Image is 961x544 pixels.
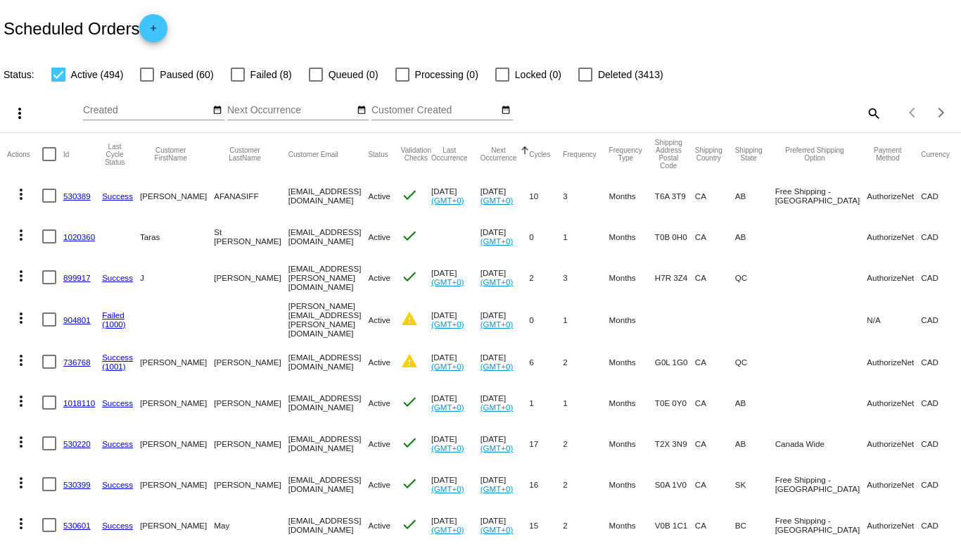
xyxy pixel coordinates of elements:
mat-cell: AuthorizeNet [867,341,921,382]
mat-cell: AuthorizeNet [867,382,921,423]
a: (GMT+0) [480,484,514,493]
button: Previous page [899,99,927,127]
a: Success [102,480,133,489]
mat-cell: St [PERSON_NAME] [214,216,288,257]
a: 530601 [63,521,91,530]
mat-cell: [PERSON_NAME] [214,341,288,382]
a: Success [102,398,133,407]
mat-cell: AB [735,423,775,464]
a: Failed [102,310,125,320]
a: (1001) [102,362,126,371]
a: (GMT+0) [431,196,464,205]
mat-cell: [DATE] [431,341,480,382]
a: 736768 [63,358,91,367]
mat-cell: [DATE] [480,423,530,464]
mat-cell: 2 [563,341,609,382]
mat-icon: more_vert [13,474,30,491]
span: Failed (8) [250,66,292,83]
mat-cell: AB [735,175,775,216]
mat-cell: [PERSON_NAME] [214,464,288,505]
mat-cell: 6 [529,341,563,382]
mat-cell: Taras [140,216,214,257]
mat-cell: QC [735,257,775,298]
mat-cell: Free Shipping - [GEOGRAPHIC_DATA] [775,464,867,505]
a: (GMT+0) [431,362,464,371]
a: Success [102,521,133,530]
mat-cell: T6A 3T9 [655,175,695,216]
a: 530399 [63,480,91,489]
a: (GMT+0) [480,362,514,371]
mat-cell: Months [609,423,655,464]
mat-cell: AuthorizeNet [867,175,921,216]
button: Change sorting for ShippingCountry [695,146,723,162]
mat-icon: warning [401,353,418,369]
button: Change sorting for Cycles [529,150,550,158]
mat-icon: more_vert [13,267,30,284]
button: Change sorting for CustomerEmail [288,150,338,158]
mat-cell: T0E 0Y0 [655,382,695,423]
button: Change sorting for LastProcessingCycleId [102,143,127,166]
mat-icon: check [401,186,418,203]
mat-cell: Canada Wide [775,423,867,464]
a: (GMT+0) [480,403,514,412]
mat-cell: Months [609,257,655,298]
mat-cell: CA [695,257,735,298]
a: 1018110 [63,398,95,407]
mat-cell: H7R 3Z4 [655,257,695,298]
button: Change sorting for ShippingState [735,146,763,162]
mat-cell: [PERSON_NAME] [140,423,214,464]
button: Next page [927,99,955,127]
mat-cell: [EMAIL_ADDRESS][DOMAIN_NAME] [288,175,369,216]
a: 530220 [63,439,91,448]
a: (GMT+0) [431,320,464,329]
button: Change sorting for Id [63,150,69,158]
mat-cell: AFANASIFF [214,175,288,216]
mat-cell: [EMAIL_ADDRESS][PERSON_NAME][DOMAIN_NAME] [288,257,369,298]
mat-cell: S0A 1V0 [655,464,695,505]
mat-cell: T2X 3N9 [655,423,695,464]
mat-cell: 1 [563,298,609,341]
mat-cell: AuthorizeNet [867,216,921,257]
input: Next Occurrence [227,105,354,116]
a: (GMT+0) [480,196,514,205]
mat-cell: [DATE] [480,341,530,382]
mat-cell: 0 [529,216,563,257]
button: Change sorting for Frequency [563,150,596,158]
mat-cell: 2 [563,464,609,505]
mat-cell: Months [609,216,655,257]
mat-cell: CA [695,423,735,464]
mat-cell: 2 [529,257,563,298]
span: Active [368,191,390,201]
mat-header-cell: Actions [7,133,42,175]
mat-cell: [PERSON_NAME] [140,464,214,505]
mat-cell: 2 [563,423,609,464]
button: Change sorting for CustomerLastName [214,146,275,162]
mat-icon: more_vert [13,434,30,450]
mat-cell: [DATE] [480,464,530,505]
a: (GMT+0) [431,443,464,453]
mat-cell: SK [735,464,775,505]
span: Locked (0) [515,66,561,83]
mat-cell: [PERSON_NAME] [214,423,288,464]
mat-icon: add [145,23,162,40]
mat-cell: 3 [563,175,609,216]
mat-cell: QC [735,341,775,382]
mat-cell: 1 [563,382,609,423]
input: Created [83,105,210,116]
a: (GMT+0) [431,484,464,493]
mat-cell: [EMAIL_ADDRESS][DOMAIN_NAME] [288,423,369,464]
mat-icon: more_vert [13,310,30,327]
mat-cell: [DATE] [480,298,530,341]
a: (GMT+0) [480,525,514,534]
a: Success [102,191,133,201]
button: Change sorting for CurrencyIso [921,150,950,158]
mat-cell: 1 [563,216,609,257]
mat-cell: [DATE] [431,423,480,464]
button: Change sorting for LastOccurrenceUtc [431,146,468,162]
mat-icon: more_vert [13,186,30,203]
mat-cell: Months [609,341,655,382]
input: Customer Created [371,105,498,116]
mat-cell: CA [695,175,735,216]
mat-cell: Months [609,382,655,423]
mat-icon: check [401,268,418,285]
